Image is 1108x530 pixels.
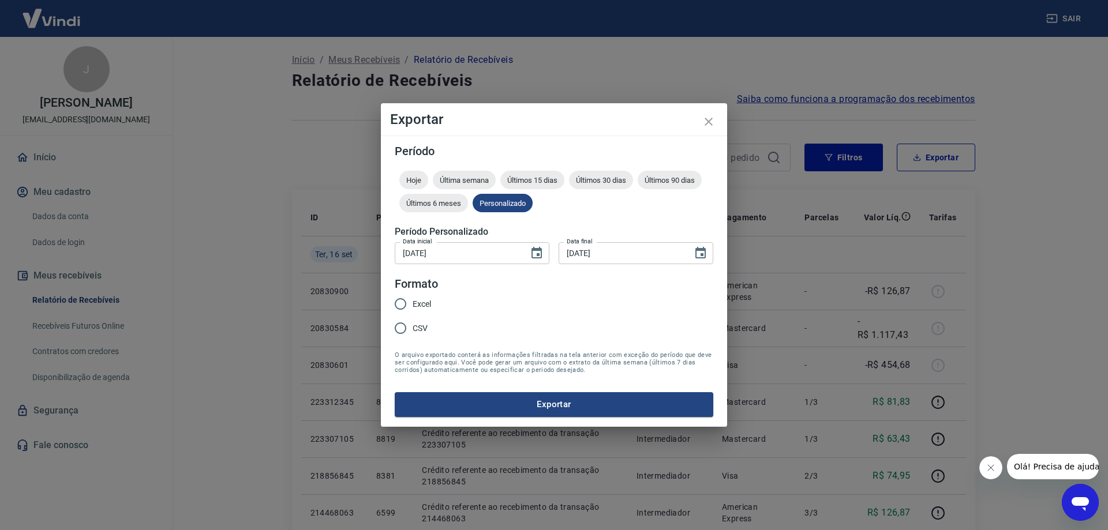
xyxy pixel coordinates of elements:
span: O arquivo exportado conterá as informações filtradas na tela anterior com exceção do período que ... [395,351,713,374]
button: Exportar [395,392,713,416]
span: Últimos 15 dias [500,176,564,185]
div: Última semana [433,171,496,189]
label: Data inicial [403,237,432,246]
span: Últimos 30 dias [569,176,633,185]
div: Últimos 6 meses [399,194,468,212]
label: Data final [567,237,593,246]
h5: Período Personalizado [395,226,713,238]
span: Personalizado [473,199,533,208]
span: Hoje [399,176,428,185]
h4: Exportar [390,112,718,126]
span: Excel [413,298,431,310]
span: Últimos 6 meses [399,199,468,208]
input: DD/MM/YYYY [559,242,684,264]
span: Últimos 90 dias [638,176,702,185]
iframe: Fechar mensagem [979,456,1002,479]
button: Choose date, selected date is 16 de set de 2025 [689,242,712,265]
button: close [695,108,723,136]
div: Últimos 15 dias [500,171,564,189]
span: CSV [413,322,428,334]
iframe: Mensagem da empresa [1007,454,1099,479]
legend: Formato [395,276,438,292]
span: Olá! Precisa de ajuda? [7,8,97,17]
div: Últimos 90 dias [638,171,702,189]
button: Choose date, selected date is 16 de set de 2025 [525,242,548,265]
div: Hoje [399,171,428,189]
div: Últimos 30 dias [569,171,633,189]
h5: Período [395,145,713,157]
input: DD/MM/YYYY [395,242,521,264]
span: Última semana [433,176,496,185]
div: Personalizado [473,194,533,212]
iframe: Botão para abrir a janela de mensagens [1062,484,1099,521]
